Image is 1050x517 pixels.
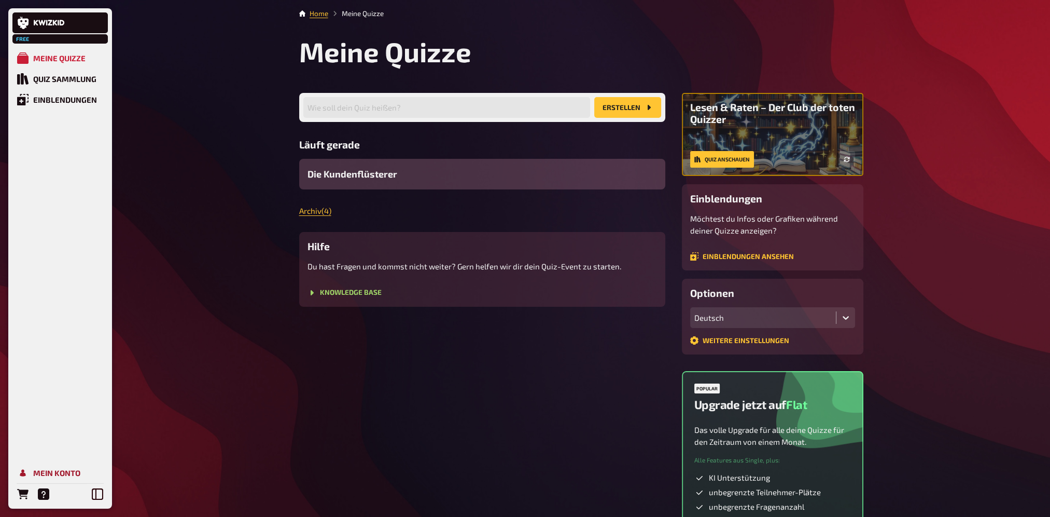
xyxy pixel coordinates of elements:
div: Deutsch [694,313,832,322]
div: Mein Konto [33,468,80,478]
p: Du hast Fragen und kommst nicht weiter? Gern helfen wir dir dein Quiz-Event zu starten. [307,261,657,273]
p: Möchtest du Infos oder Grafiken während deiner Quizze anzeigen? [690,213,855,236]
h3: Optionen [690,287,855,299]
h1: Meine Quizze [299,35,863,68]
a: Quiz anschauen [690,151,754,168]
a: Einblendungen ansehen [690,252,794,261]
span: Die Kundenflüsterer [307,167,397,181]
a: Home [310,9,328,18]
a: Meine Quizze [12,48,108,69]
span: Flat [786,398,807,412]
a: Archiv(4) [299,206,331,215]
h3: Einblendungen [690,193,855,205]
h3: Hilfe [307,240,657,252]
span: unbegrenzte Teilnehmer-Plätze [709,487,821,498]
a: Quiz Sammlung [12,69,108,89]
a: Hilfe [33,484,54,505]
a: Die Kundenflüsterer [299,159,665,189]
a: Mein Konto [12,462,108,483]
li: Home [310,8,328,19]
div: Einblendungen [33,95,97,104]
a: Weitere Einstellungen [690,336,789,345]
span: unbegrenzte Fragenanzahl [709,502,804,512]
div: Quiz Sammlung [33,74,96,84]
button: Erstellen [594,97,661,118]
h3: Lesen & Raten – Der Club der toten Quizzer [690,101,855,125]
a: Einblendungen [12,89,108,110]
small: Alle Features aus Single, plus : [694,456,780,465]
li: Meine Quizze [328,8,384,19]
div: Meine Quizze [33,53,86,63]
a: Knowledge Base [307,289,382,297]
h2: Upgrade jetzt auf [694,398,807,412]
input: Wie soll dein Quiz heißen? [303,97,590,118]
h3: Läuft gerade [299,139,665,151]
p: Das volle Upgrade für alle deine Quizze für den Zeitraum von einem Monat. [694,424,851,447]
span: KI Unterstützung [709,473,770,483]
span: Free [13,36,32,42]
div: Popular [694,384,720,393]
a: Bestellungen [12,484,33,505]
